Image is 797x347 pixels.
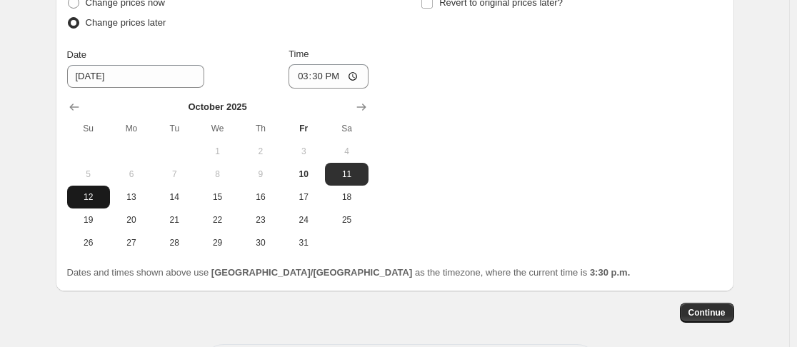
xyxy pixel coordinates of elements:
span: 30 [245,237,276,248]
span: 20 [116,214,147,226]
button: Tuesday October 14 2025 [153,186,196,208]
button: Thursday October 9 2025 [239,163,282,186]
button: Continue [680,303,734,323]
span: Dates and times shown above use as the timezone, where the current time is [67,267,631,278]
th: Tuesday [153,117,196,140]
span: 19 [73,214,104,226]
span: 24 [288,214,319,226]
button: Saturday October 4 2025 [325,140,368,163]
input: 10/10/2025 [67,65,204,88]
span: 15 [201,191,233,203]
th: Saturday [325,117,368,140]
button: Today Friday October 10 2025 [282,163,325,186]
button: Friday October 31 2025 [282,231,325,254]
th: Friday [282,117,325,140]
b: [GEOGRAPHIC_DATA]/[GEOGRAPHIC_DATA] [211,267,412,278]
button: Saturday October 11 2025 [325,163,368,186]
span: 27 [116,237,147,248]
button: Saturday October 25 2025 [325,208,368,231]
button: Wednesday October 1 2025 [196,140,239,163]
button: Wednesday October 15 2025 [196,186,239,208]
span: We [201,123,233,134]
button: Thursday October 30 2025 [239,231,282,254]
span: Tu [159,123,190,134]
button: Monday October 6 2025 [110,163,153,186]
span: 23 [245,214,276,226]
span: 22 [201,214,233,226]
button: Tuesday October 7 2025 [153,163,196,186]
button: Friday October 17 2025 [282,186,325,208]
button: Friday October 24 2025 [282,208,325,231]
b: 3:30 p.m. [590,267,630,278]
span: 5 [73,169,104,180]
span: 4 [331,146,362,157]
button: Wednesday October 22 2025 [196,208,239,231]
th: Sunday [67,117,110,140]
span: Change prices later [86,17,166,28]
span: Date [67,49,86,60]
span: 18 [331,191,362,203]
button: Wednesday October 29 2025 [196,231,239,254]
span: Sa [331,123,362,134]
th: Wednesday [196,117,239,140]
input: 12:00 [289,64,369,89]
span: 10 [288,169,319,180]
span: Th [245,123,276,134]
button: Show next month, November 2025 [351,97,371,117]
button: Monday October 27 2025 [110,231,153,254]
button: Thursday October 2 2025 [239,140,282,163]
button: Saturday October 18 2025 [325,186,368,208]
button: Thursday October 23 2025 [239,208,282,231]
button: Sunday October 26 2025 [67,231,110,254]
span: Continue [688,307,726,318]
span: 25 [331,214,362,226]
button: Tuesday October 28 2025 [153,231,196,254]
span: 28 [159,237,190,248]
span: 7 [159,169,190,180]
button: Sunday October 19 2025 [67,208,110,231]
span: 11 [331,169,362,180]
span: 16 [245,191,276,203]
span: Time [289,49,309,59]
span: 21 [159,214,190,226]
th: Monday [110,117,153,140]
span: 29 [201,237,233,248]
span: 31 [288,237,319,248]
span: 6 [116,169,147,180]
span: 9 [245,169,276,180]
button: Sunday October 12 2025 [67,186,110,208]
span: Fr [288,123,319,134]
span: 8 [201,169,233,180]
span: 1 [201,146,233,157]
button: Tuesday October 21 2025 [153,208,196,231]
button: Show previous month, September 2025 [64,97,84,117]
button: Friday October 3 2025 [282,140,325,163]
span: 2 [245,146,276,157]
button: Monday October 20 2025 [110,208,153,231]
span: 12 [73,191,104,203]
button: Sunday October 5 2025 [67,163,110,186]
span: 26 [73,237,104,248]
span: Mo [116,123,147,134]
span: 14 [159,191,190,203]
button: Thursday October 16 2025 [239,186,282,208]
span: 13 [116,191,147,203]
button: Wednesday October 8 2025 [196,163,239,186]
th: Thursday [239,117,282,140]
span: 3 [288,146,319,157]
button: Monday October 13 2025 [110,186,153,208]
span: 17 [288,191,319,203]
span: Su [73,123,104,134]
